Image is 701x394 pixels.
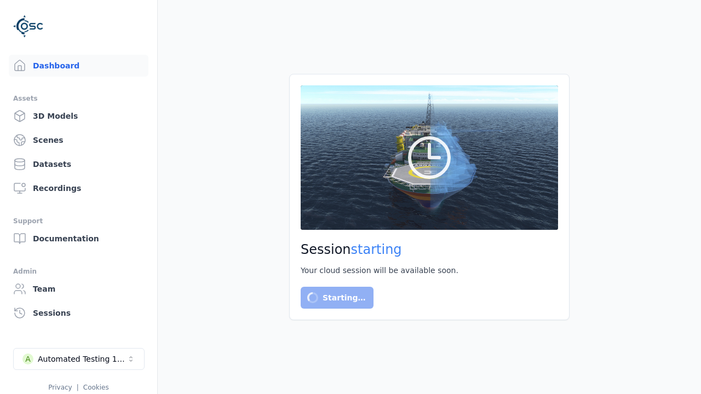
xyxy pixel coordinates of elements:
[9,129,148,151] a: Scenes
[13,265,144,278] div: Admin
[9,55,148,77] a: Dashboard
[83,384,109,391] a: Cookies
[351,242,402,257] span: starting
[9,302,148,324] a: Sessions
[77,384,79,391] span: |
[9,177,148,199] a: Recordings
[301,265,558,276] div: Your cloud session will be available soon.
[9,228,148,250] a: Documentation
[9,105,148,127] a: 3D Models
[301,241,558,258] h2: Session
[38,354,127,364] div: Automated Testing 1 - Playwright
[13,92,144,105] div: Assets
[48,384,72,391] a: Privacy
[13,215,144,228] div: Support
[9,278,148,300] a: Team
[9,153,148,175] a: Datasets
[13,348,145,370] button: Select a workspace
[301,287,374,309] button: Starting…
[22,354,33,364] div: A
[13,11,44,42] img: Logo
